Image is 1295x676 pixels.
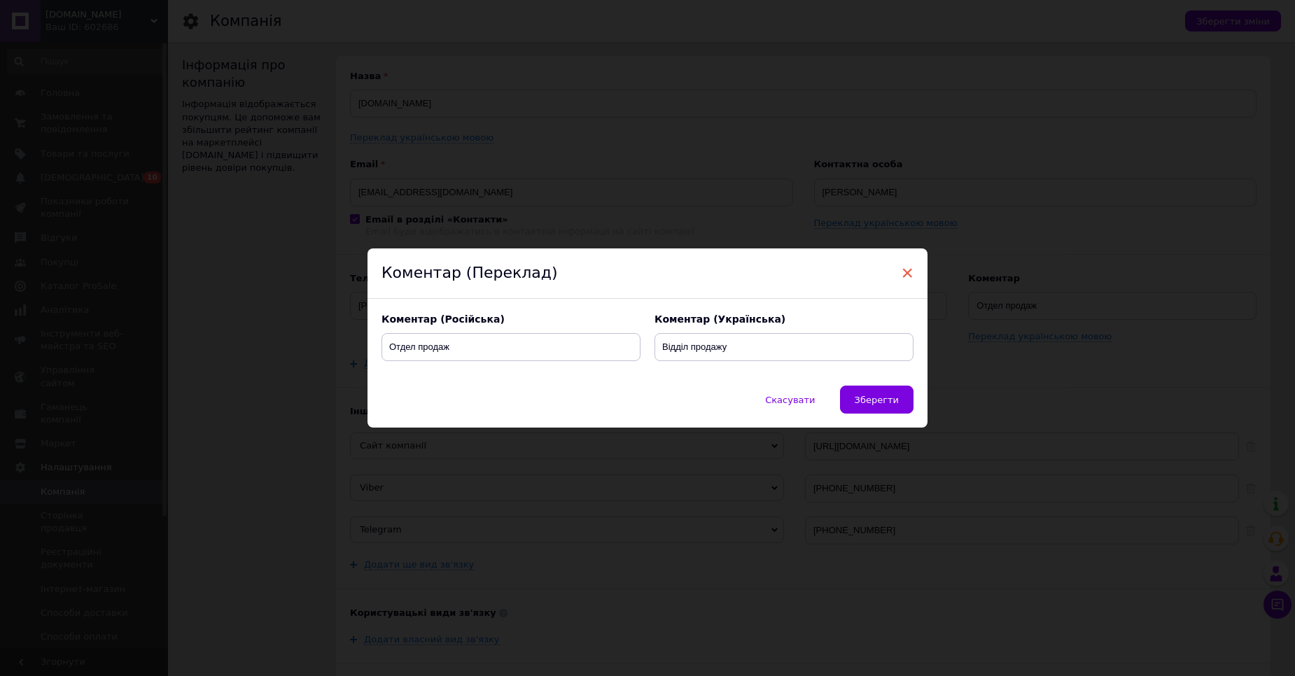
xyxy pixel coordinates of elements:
[28,71,877,96] h2: P.S.L. — надежность, качество, доступность
[855,395,899,405] span: Зберегти
[367,248,927,299] div: Коментар (Переклад)
[750,386,829,414] button: Скасувати
[901,261,913,285] span: ×
[381,314,505,325] span: Коментар (Російська)
[765,395,815,405] span: Скасувати
[28,134,877,167] p: Наш интернет-магазин — место, где любой желающий может заказать автохимию, моющее оборудование ли...
[654,314,785,325] span: Коментар (Українська)
[840,386,913,414] button: Зберегти
[28,117,877,128] p: Все, что нужно для полноценной работы автомойки или решения различных бытовых задач в одном месте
